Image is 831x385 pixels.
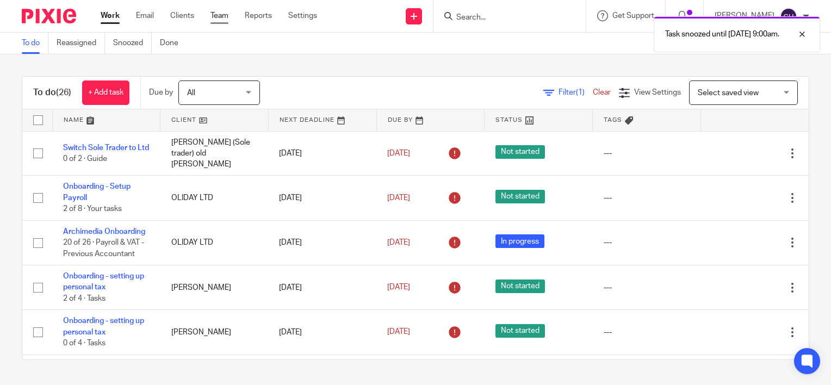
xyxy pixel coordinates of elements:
a: Reassigned [57,33,105,54]
td: [PERSON_NAME] [160,265,269,310]
span: Not started [495,190,545,203]
img: svg%3E [780,8,797,25]
a: Work [101,10,120,21]
span: 2 of 4 · Tasks [63,295,106,302]
span: In progress [495,234,544,248]
a: To do [22,33,48,54]
a: Clear [593,89,611,96]
span: Not started [495,145,545,159]
h1: To do [33,87,71,98]
span: All [187,89,195,97]
td: OLIDAY LTD [160,176,269,220]
span: 0 of 4 · Tasks [63,339,106,347]
div: --- [604,192,690,203]
a: Snoozed [113,33,152,54]
p: Due by [149,87,173,98]
img: Pixie [22,9,76,23]
div: --- [604,237,690,248]
span: Tags [604,117,622,123]
div: --- [604,327,690,338]
td: [PERSON_NAME] [160,310,269,355]
a: Archimedia Onboarding [63,228,145,235]
span: [DATE] [387,194,410,202]
span: (26) [56,88,71,97]
span: Not started [495,324,545,338]
span: [DATE] [387,284,410,291]
span: Not started [495,280,545,293]
span: Select saved view [698,89,759,97]
td: [PERSON_NAME] (Sole trader) old [PERSON_NAME] [160,131,269,176]
td: [DATE] [268,265,376,310]
p: Task snoozed until [DATE] 9:00am. [665,29,779,40]
a: Onboarding - setting up personal tax [63,272,144,291]
a: Done [160,33,187,54]
span: View Settings [634,89,681,96]
td: OLIDAY LTD [160,220,269,265]
a: Clients [170,10,194,21]
td: [DATE] [268,220,376,265]
a: Reports [245,10,272,21]
span: 2 of 8 · Your tasks [63,205,122,213]
a: Settings [288,10,317,21]
span: [DATE] [387,150,410,157]
div: --- [604,282,690,293]
td: [DATE] [268,131,376,176]
span: 0 of 2 · Guide [63,155,107,163]
div: --- [604,148,690,159]
a: + Add task [82,80,129,105]
a: Onboarding - setting up personal tax [63,317,144,336]
span: [DATE] [387,328,410,336]
td: [DATE] [268,176,376,220]
a: Onboarding - Setup Payroll [63,183,131,201]
span: Filter [559,89,593,96]
span: (1) [576,89,585,96]
span: 20 of 26 · Payroll & VAT - Previous Accountant [63,239,144,258]
a: Email [136,10,154,21]
td: [DATE] [268,310,376,355]
a: Team [210,10,228,21]
span: [DATE] [387,239,410,246]
a: Switch Sole Trader to Ltd [63,144,149,152]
